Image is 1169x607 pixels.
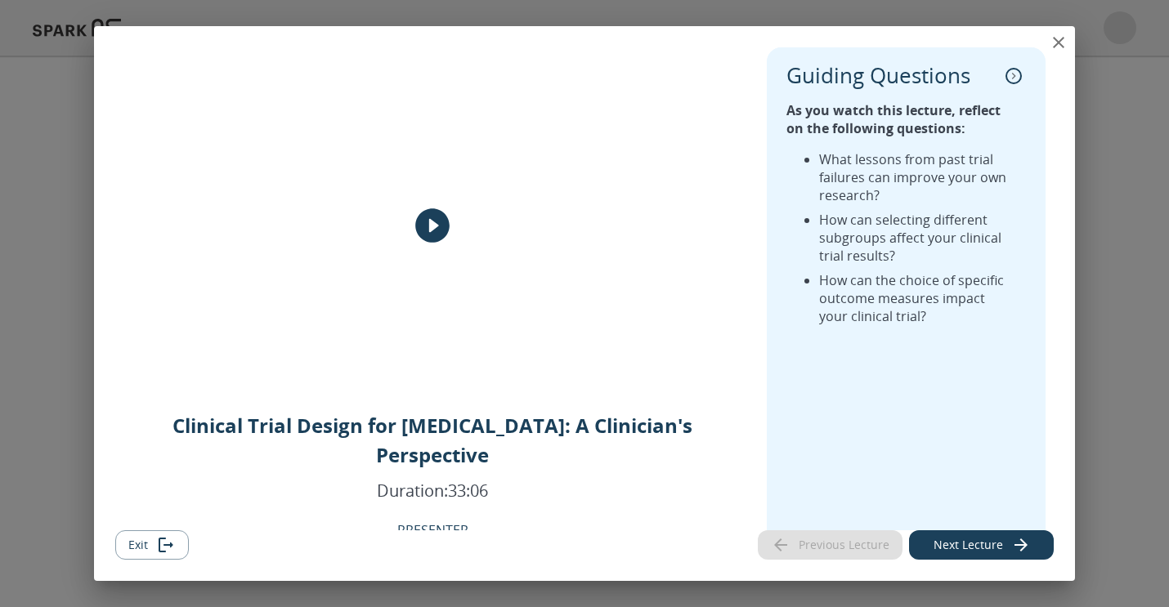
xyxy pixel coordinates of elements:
[1001,64,1026,88] button: collapse
[819,271,1010,325] li: How can the choice of specific outcome measures impact your clinical trial?
[115,411,750,470] p: Clinical Trial Design for [MEDICAL_DATA]: A Clinician's Perspective
[377,480,488,502] p: Duration: 33:06
[397,521,468,539] p: PRESENTER
[819,150,1010,204] li: What lessons from past trial failures can improve your own research?
[786,101,1001,137] strong: As you watch this lecture, reflect on the following questions:
[115,530,189,560] button: Exit
[115,47,750,404] div: Man standing and giving a lecture
[1042,26,1075,59] button: close
[786,63,970,88] p: Guiding Questions
[909,530,1054,560] button: Next lecture
[408,201,457,250] button: play
[819,211,1010,265] li: How can selecting different subgroups affect your clinical trial results?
